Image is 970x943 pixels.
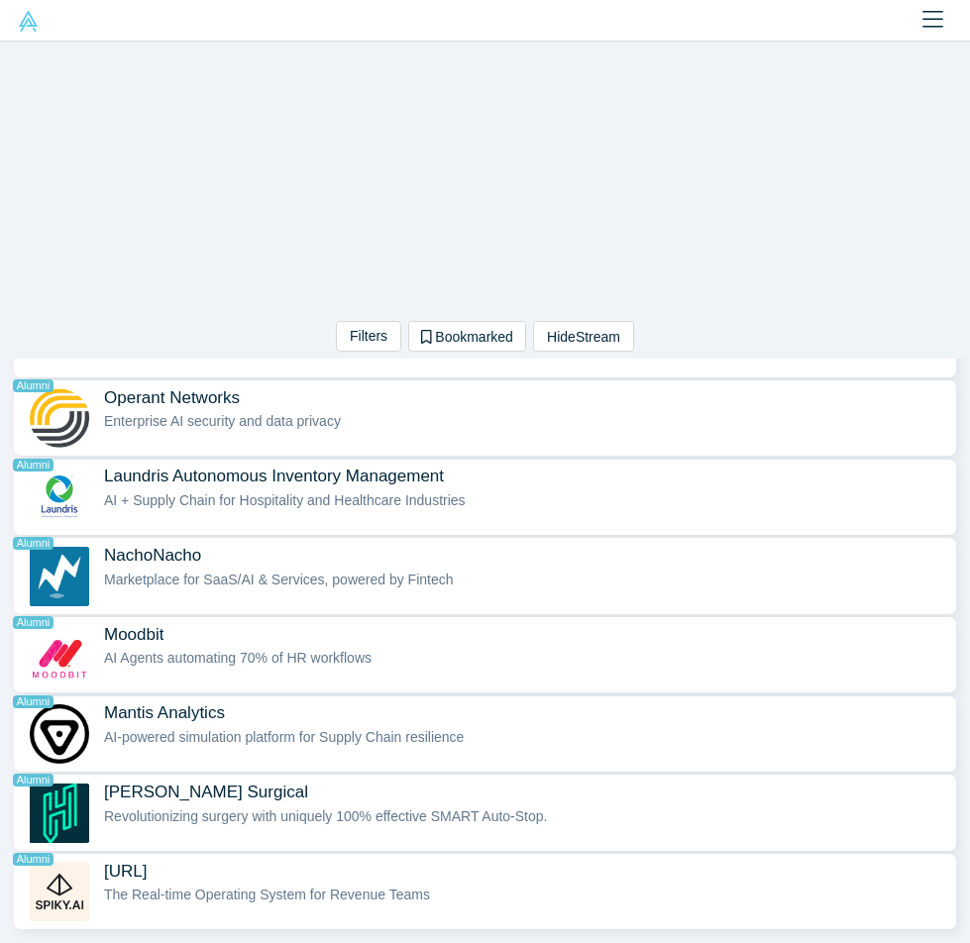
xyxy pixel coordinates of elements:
[104,624,163,645] span: Moodbit
[14,855,956,928] button: [URL] The Real-time Operating System for Revenue Teams
[14,697,956,771] button: Mantis Analytics AI-powered simulation platform for Supply Chain resilience
[104,413,341,429] span: Enterprise AI security and data privacy
[28,388,90,448] img: Operant Networks's Logo
[28,468,90,527] img: Laundris Autonomous Inventory Management's Logo
[104,808,547,824] span: Revolutionizing surgery with uniquely 100% effective SMART Auto-Stop.
[104,387,240,408] span: Operant Networks
[14,461,956,534] button: Laundris Autonomous Inventory Management AI + Supply Chain for Hospitality and Healthcare Industries
[28,547,90,606] img: NachoNacho's Logo
[104,466,444,486] span: Laundris Autonomous Inventory Management
[104,545,201,566] span: NachoNacho
[104,887,430,902] span: The Real-time Operating System for Revenue Teams
[104,492,466,508] span: AI + Supply Chain for Hospitality and Healthcare Industries
[533,321,633,352] button: HideStream
[28,862,90,921] img: Spiky.ai's Logo
[408,321,527,352] button: Bookmarked
[104,650,372,666] span: AI Agents automating 70% of HR workflows
[28,625,90,684] img: Moodbit's Logo
[243,42,728,314] iframe: To enrich screen reader interactions, please activate Accessibility in Grammarly extension settings
[28,704,90,764] img: Mantis Analytics's Logo
[336,321,400,352] button: Filters
[104,729,464,745] span: AI-powered simulation platform for Supply Chain resilience
[104,572,454,587] span: Marketplace for SaaS/AI & Services, powered by Fintech
[28,784,90,843] img: Hubly Surgical's Logo
[14,539,956,612] button: NachoNacho Marketplace for SaaS/AI & Services, powered by Fintech
[104,702,225,723] span: Mantis Analytics
[18,11,39,32] img: Alchemist Vault Logo
[14,618,956,691] button: Moodbit AI Agents automating 70% of HR workflows
[104,861,147,882] span: [URL]
[14,381,956,455] button: Operant Networks Enterprise AI security and data privacy
[14,776,956,849] button: [PERSON_NAME] Surgical Revolutionizing surgery with uniquely 100% effective SMART Auto-Stop.
[104,782,308,802] span: [PERSON_NAME] Surgical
